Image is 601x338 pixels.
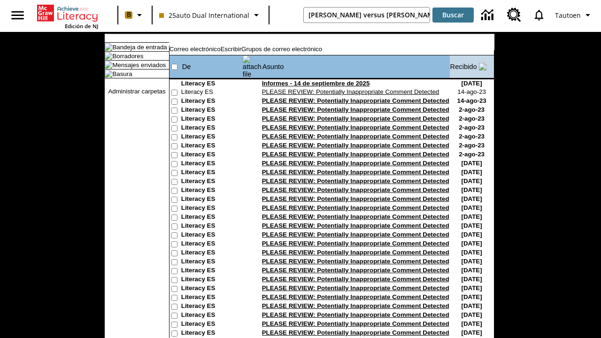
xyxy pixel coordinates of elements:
[262,63,284,70] a: Asunto
[462,249,482,256] nobr: [DATE]
[112,44,167,51] a: Bandeja de entrada
[262,267,449,274] a: PLEASE REVIEW: Potentially Inappropriate Comment Detected
[181,213,242,222] td: Literacy ES
[459,151,485,158] nobr: 2-ago-23
[262,258,449,265] a: PLEASE REVIEW: Potentially Inappropriate Comment Detected
[181,258,242,267] td: Literacy ES
[127,9,131,21] span: B
[262,177,449,184] a: PLEASE REVIEW: Potentially Inappropriate Comment Detected
[181,231,242,240] td: Literacy ES
[462,258,482,265] nobr: [DATE]
[182,63,191,70] a: De
[181,106,242,115] td: Literacy ES
[450,63,477,70] a: Recibido
[262,142,449,149] a: PLEASE REVIEW: Potentially Inappropriate Comment Detected
[462,320,482,327] nobr: [DATE]
[181,284,242,293] td: Literacy ES
[181,320,242,329] td: Literacy ES
[181,142,242,151] td: Literacy ES
[462,293,482,300] nobr: [DATE]
[105,61,112,69] img: folder_icon.gif
[262,284,449,292] a: PLEASE REVIEW: Potentially Inappropriate Comment Detected
[262,80,370,87] a: Informes - 14 de septiembre de 2025
[462,240,482,247] nobr: [DATE]
[462,186,482,193] nobr: [DATE]
[462,222,482,229] nobr: [DATE]
[262,186,449,193] a: PLEASE REVIEW: Potentially Inappropriate Comment Detected
[181,204,242,213] td: Literacy ES
[181,115,242,124] td: Literacy ES
[462,267,482,274] nobr: [DATE]
[262,302,449,309] a: PLEASE REVIEW: Potentially Inappropriate Comment Detected
[155,7,266,23] button: Clase: 25auto Dual International, Selecciona una clase
[262,249,449,256] a: PLEASE REVIEW: Potentially Inappropriate Comment Detected
[462,160,482,167] nobr: [DATE]
[37,3,98,30] div: Portada
[555,10,581,20] span: Tautoen
[457,88,486,95] nobr: 14-ago-23
[262,195,449,202] a: PLEASE REVIEW: Potentially Inappropriate Comment Detected
[457,97,486,104] nobr: 14-ago-23
[462,329,482,336] nobr: [DATE]
[181,97,242,106] td: Literacy ES
[462,311,482,318] nobr: [DATE]
[262,106,449,113] a: PLEASE REVIEW: Potentially Inappropriate Comment Detected
[262,88,439,95] a: PLEASE REVIEW: Potentially Inappropriate Comment Detected
[262,276,449,283] a: PLEASE REVIEW: Potentially Inappropriate Comment Detected
[459,133,485,140] nobr: 2-ago-23
[262,97,449,104] a: PLEASE REVIEW: Potentially Inappropriate Comment Detected
[432,8,474,23] button: Buscar
[241,46,322,53] a: Grupos de correo electrónico
[181,240,242,249] td: Literacy ES
[181,249,242,258] td: Literacy ES
[121,7,149,23] button: Boost El color de la clase es melocotón. Cambiar el color de la clase.
[262,240,449,247] a: PLEASE REVIEW: Potentially Inappropriate Comment Detected
[181,267,242,276] td: Literacy ES
[476,2,501,28] a: Centro de información
[262,231,449,238] a: PLEASE REVIEW: Potentially Inappropriate Comment Detected
[181,302,242,311] td: Literacy ES
[105,43,112,51] img: folder_icon_pick.gif
[181,329,242,338] td: Literacy ES
[159,10,249,20] span: 25auto Dual International
[501,2,527,28] a: Centro de recursos, Se abrirá en una pestaña nueva.
[181,88,242,97] td: Literacy ES
[181,133,242,142] td: Literacy ES
[181,276,242,284] td: Literacy ES
[262,160,449,167] a: PLEASE REVIEW: Potentially Inappropriate Comment Detected
[459,142,485,149] nobr: 2-ago-23
[462,204,482,211] nobr: [DATE]
[304,8,430,23] input: Buscar campo
[181,124,242,133] td: Literacy ES
[462,177,482,184] nobr: [DATE]
[181,160,242,169] td: Literacy ES
[479,63,486,70] img: arrow_down.gif
[112,53,143,60] a: Borradores
[462,231,482,238] nobr: [DATE]
[181,311,242,320] td: Literacy ES
[462,213,482,220] nobr: [DATE]
[262,169,449,176] a: PLEASE REVIEW: Potentially Inappropriate Comment Detected
[262,329,449,336] a: PLEASE REVIEW: Potentially Inappropriate Comment Detected
[262,311,449,318] a: PLEASE REVIEW: Potentially Inappropriate Comment Detected
[462,195,482,202] nobr: [DATE]
[181,169,242,177] td: Literacy ES
[65,23,98,30] span: Edición de NJ
[262,204,449,211] a: PLEASE REVIEW: Potentially Inappropriate Comment Detected
[262,124,449,131] a: PLEASE REVIEW: Potentially Inappropriate Comment Detected
[105,52,112,60] img: folder_icon.gif
[181,293,242,302] td: Literacy ES
[181,186,242,195] td: Literacy ES
[170,46,221,53] a: Correo electrónico
[112,70,132,77] a: Basura
[462,80,482,87] nobr: [DATE]
[262,213,449,220] a: PLEASE REVIEW: Potentially Inappropriate Comment Detected
[551,7,597,23] button: Perfil/Configuración
[262,293,449,300] a: PLEASE REVIEW: Potentially Inappropriate Comment Detected
[108,88,165,95] a: Administrar carpetas
[181,222,242,231] td: Literacy ES
[262,133,449,140] a: PLEASE REVIEW: Potentially Inappropriate Comment Detected
[262,115,449,122] a: PLEASE REVIEW: Potentially Inappropriate Comment Detected
[462,276,482,283] nobr: [DATE]
[462,284,482,292] nobr: [DATE]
